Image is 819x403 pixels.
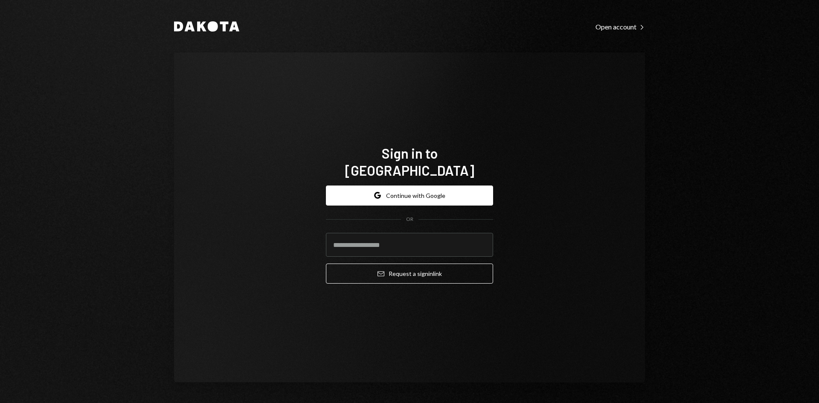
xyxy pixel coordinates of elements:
a: Open account [595,22,645,31]
h1: Sign in to [GEOGRAPHIC_DATA] [326,145,493,179]
div: OR [406,216,413,223]
button: Request a signinlink [326,264,493,284]
div: Open account [595,23,645,31]
button: Continue with Google [326,186,493,206]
